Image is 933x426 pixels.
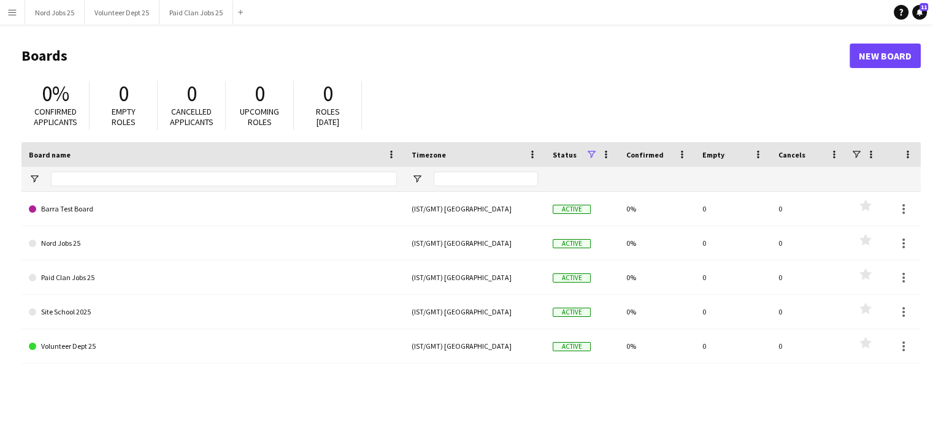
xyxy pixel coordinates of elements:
div: (IST/GMT) [GEOGRAPHIC_DATA] [404,329,545,363]
a: Paid Clan Jobs 25 [29,261,397,295]
span: Empty roles [112,106,136,127]
span: 0 [118,80,129,107]
span: 0 [255,80,265,107]
div: 0 [771,329,847,363]
div: 0 [771,226,847,260]
div: 0% [619,192,695,226]
span: Timezone [412,150,446,159]
div: 0% [619,261,695,294]
button: Volunteer Dept 25 [85,1,159,25]
div: (IST/GMT) [GEOGRAPHIC_DATA] [404,192,545,226]
span: Active [553,239,591,248]
div: 0 [695,261,771,294]
button: Open Filter Menu [412,173,423,184]
span: Active [553,205,591,214]
span: Active [553,308,591,317]
input: Timezone Filter Input [434,172,538,186]
span: 11 [920,3,928,11]
div: 0 [695,295,771,329]
span: Cancelled applicants [170,106,213,127]
button: Nord Jobs 25 [25,1,85,25]
span: Cancels [778,150,805,159]
a: Site School 2025 [29,295,397,329]
span: Confirmed [626,150,664,159]
div: 0 [695,329,771,363]
a: 11 [912,5,927,20]
div: 0 [695,192,771,226]
span: 0% [42,80,69,107]
span: Board name [29,150,71,159]
span: Active [553,342,591,351]
a: Barra Test Board [29,192,397,226]
button: Paid Clan Jobs 25 [159,1,233,25]
div: (IST/GMT) [GEOGRAPHIC_DATA] [404,226,545,260]
div: 0 [771,261,847,294]
input: Board name Filter Input [51,172,397,186]
a: Volunteer Dept 25 [29,329,397,363]
a: Nord Jobs 25 [29,226,397,261]
div: 0 [771,192,847,226]
span: Confirmed applicants [34,106,77,127]
div: 0% [619,329,695,363]
span: Roles [DATE] [316,106,340,127]
span: 0 [186,80,197,107]
div: 0 [695,226,771,260]
div: 0 [771,295,847,329]
div: 0% [619,295,695,329]
div: 0% [619,226,695,260]
div: (IST/GMT) [GEOGRAPHIC_DATA] [404,295,545,329]
button: Open Filter Menu [29,173,40,184]
a: New Board [850,44,921,68]
span: Empty [702,150,724,159]
div: (IST/GMT) [GEOGRAPHIC_DATA] [404,261,545,294]
span: 0 [323,80,333,107]
h1: Boards [21,47,850,65]
span: Upcoming roles [240,106,279,127]
span: Active [553,273,591,283]
span: Status [553,150,577,159]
